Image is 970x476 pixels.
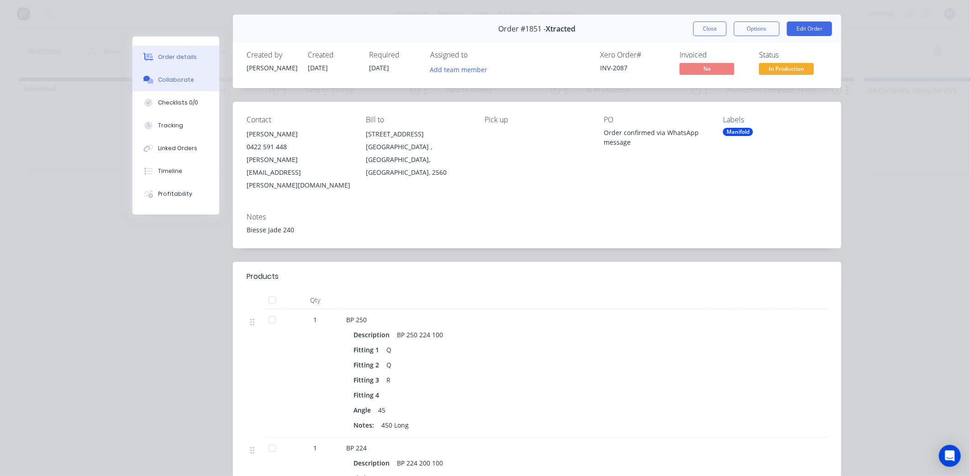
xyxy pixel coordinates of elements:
button: Checklists 0/0 [132,91,219,114]
div: Checklists 0/0 [158,99,198,107]
span: 1 [313,443,317,453]
div: Order confirmed via WhatsApp message [604,128,708,147]
div: Labels [723,115,828,124]
div: 0422 591 448 [247,141,351,153]
span: [DATE] [369,63,389,72]
button: Add team member [430,63,492,75]
div: R [383,373,394,387]
button: Edit Order [787,21,832,36]
div: Notes: [353,418,378,432]
div: BP 250 224 100 [393,328,447,341]
div: Created by [247,51,297,59]
span: In Production [759,63,814,74]
button: Close [693,21,727,36]
div: Fitting 3 [353,373,383,387]
div: Description [353,456,393,470]
div: [GEOGRAPHIC_DATA] , [GEOGRAPHIC_DATA], [GEOGRAPHIC_DATA], 2560 [366,141,470,179]
div: Fitting 4 [353,388,383,402]
div: Xero Order # [600,51,669,59]
div: BP 224 200 100 [393,456,447,470]
button: Options [734,21,780,36]
div: Status [759,51,828,59]
span: BP 224 [346,444,367,452]
div: Manifold [723,128,753,136]
div: Fitting 2 [353,358,383,371]
div: Timeline [158,167,182,175]
span: Xtracted [546,25,576,33]
div: Q [383,343,395,356]
div: Pick up [485,115,590,124]
button: Profitability [132,183,219,205]
button: Add team member [425,63,492,75]
span: 1 [313,315,317,324]
span: No [680,63,734,74]
div: [STREET_ADDRESS][GEOGRAPHIC_DATA] , [GEOGRAPHIC_DATA], [GEOGRAPHIC_DATA], 2560 [366,128,470,179]
div: Q [383,358,395,371]
div: Invoiced [680,51,748,59]
div: 45 [374,403,389,417]
div: [PERSON_NAME] [247,63,297,73]
div: Description [353,328,393,341]
div: Assigned to [430,51,522,59]
div: INV-2087 [600,63,669,73]
div: [PERSON_NAME] [247,128,351,141]
div: [PERSON_NAME]0422 591 448[PERSON_NAME][EMAIL_ADDRESS][PERSON_NAME][DOMAIN_NAME] [247,128,351,192]
div: Products [247,271,279,282]
div: Angle [353,403,374,417]
button: Linked Orders [132,137,219,160]
button: Collaborate [132,68,219,91]
div: [STREET_ADDRESS] [366,128,470,141]
div: Required [369,51,419,59]
div: Bill to [366,115,470,124]
div: Open Intercom Messenger [939,445,961,467]
div: Notes [247,213,828,221]
div: Tracking [158,121,183,130]
div: [PERSON_NAME][EMAIL_ADDRESS][PERSON_NAME][DOMAIN_NAME] [247,153,351,192]
div: Created [308,51,358,59]
div: Linked Orders [158,144,197,152]
div: Collaborate [158,76,194,84]
div: Profitability [158,190,192,198]
div: Biesse Jade 240 [247,225,828,235]
button: Tracking [132,114,219,137]
span: Order #1851 - [499,25,546,33]
button: Timeline [132,160,219,183]
span: [DATE] [308,63,328,72]
button: Order details [132,46,219,68]
div: Qty [288,291,343,309]
div: 450 Long [378,418,412,432]
span: BP 250 [346,315,367,324]
div: PO [604,115,708,124]
div: Contact [247,115,351,124]
button: In Production [759,63,814,77]
div: Fitting 1 [353,343,383,356]
div: Order details [158,53,197,61]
